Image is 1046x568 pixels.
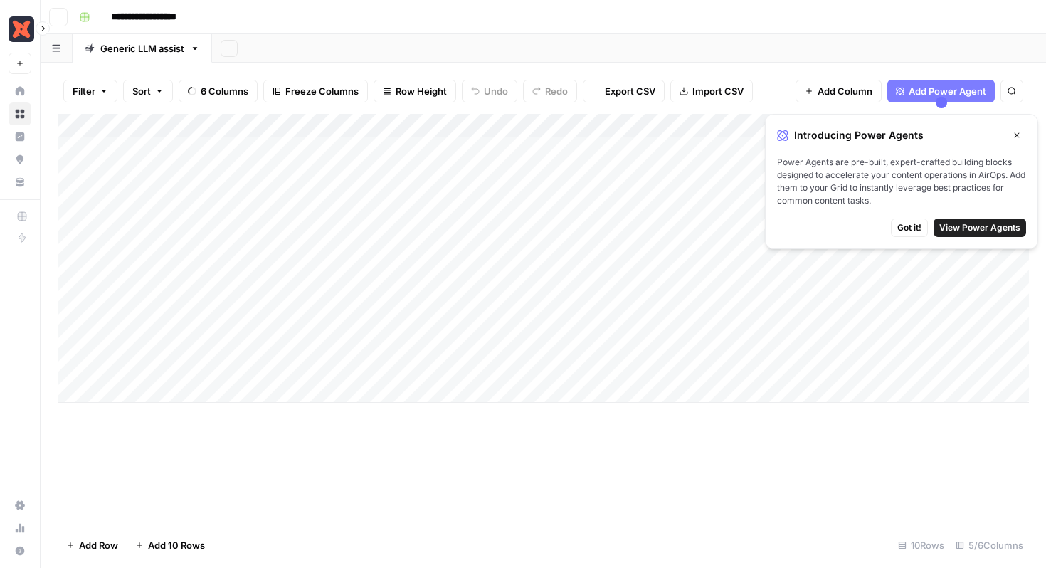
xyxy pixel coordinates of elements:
[892,534,950,557] div: 10 Rows
[9,11,31,47] button: Workspace: Marketing - dbt Labs
[148,538,205,552] span: Add 10 Rows
[9,517,31,540] a: Usage
[9,102,31,125] a: Browse
[58,534,127,557] button: Add Row
[127,534,213,557] button: Add 10 Rows
[374,80,456,102] button: Row Height
[285,84,359,98] span: Freeze Columns
[9,540,31,562] button: Help + Support
[909,84,986,98] span: Add Power Agent
[263,80,368,102] button: Freeze Columns
[777,126,1026,144] div: Introducing Power Agents
[950,534,1029,557] div: 5/6 Columns
[9,16,34,42] img: Marketing - dbt Labs Logo
[523,80,577,102] button: Redo
[9,80,31,102] a: Home
[396,84,447,98] span: Row Height
[796,80,882,102] button: Add Column
[777,156,1026,207] span: Power Agents are pre-built, expert-crafted building blocks designed to accelerate your content op...
[484,84,508,98] span: Undo
[897,221,921,234] span: Got it!
[818,84,872,98] span: Add Column
[670,80,753,102] button: Import CSV
[9,494,31,517] a: Settings
[79,538,118,552] span: Add Row
[73,34,212,63] a: Generic LLM assist
[891,219,928,237] button: Got it!
[123,80,173,102] button: Sort
[583,80,665,102] button: Export CSV
[462,80,517,102] button: Undo
[63,80,117,102] button: Filter
[179,80,258,102] button: 6 Columns
[934,219,1026,237] button: View Power Agents
[201,84,248,98] span: 6 Columns
[9,125,31,148] a: Insights
[9,148,31,171] a: Opportunities
[9,171,31,194] a: Your Data
[887,80,995,102] button: Add Power Agent
[73,84,95,98] span: Filter
[132,84,151,98] span: Sort
[692,84,744,98] span: Import CSV
[939,221,1020,234] span: View Power Agents
[100,41,184,56] div: Generic LLM assist
[545,84,568,98] span: Redo
[605,84,655,98] span: Export CSV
